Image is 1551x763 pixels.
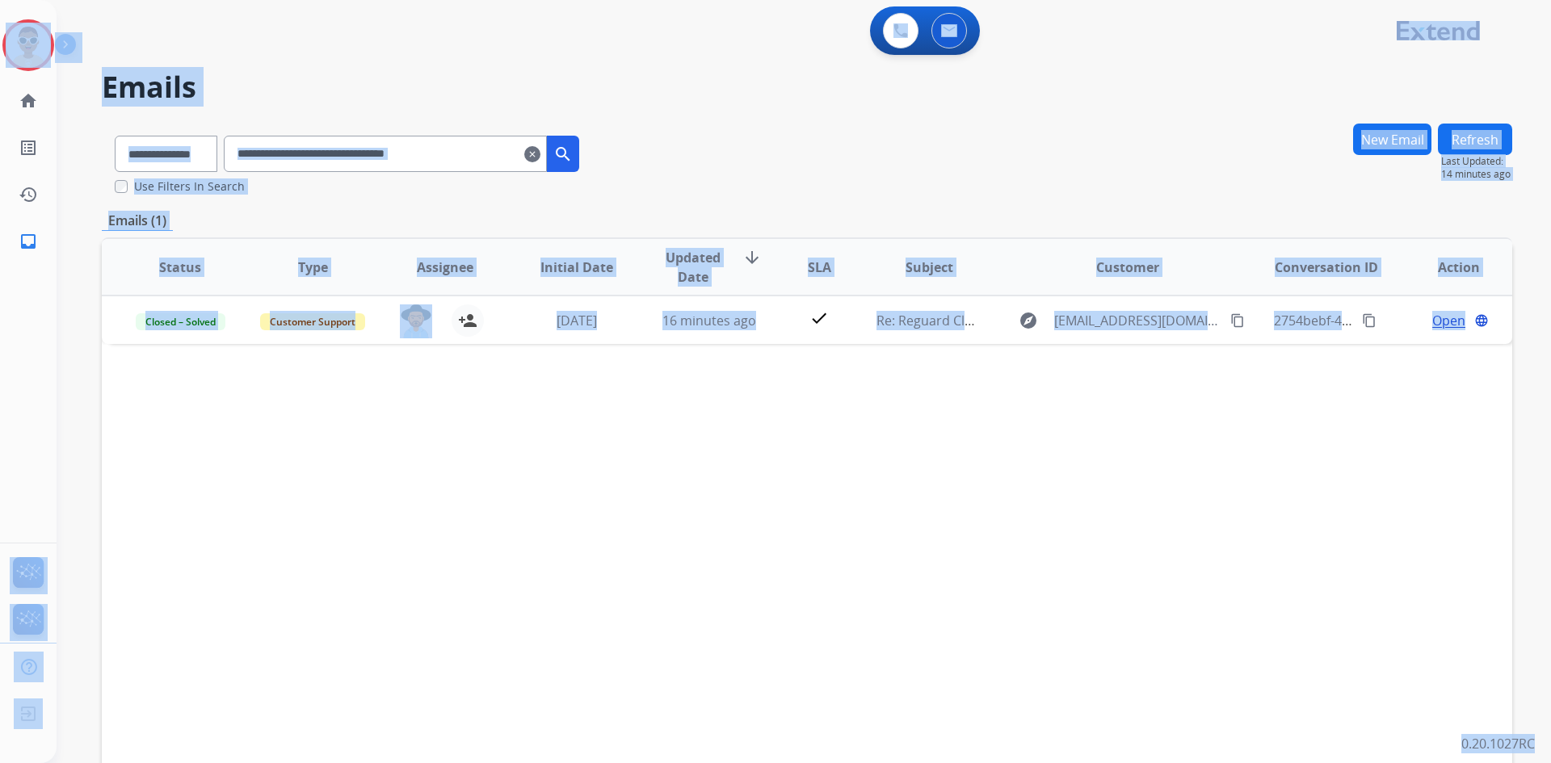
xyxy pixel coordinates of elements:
[808,258,831,277] span: SLA
[1474,313,1489,328] mat-icon: language
[1441,155,1512,168] span: Last Updated:
[1380,239,1512,296] th: Action
[159,258,201,277] span: Status
[1441,168,1512,181] span: 14 minutes ago
[1274,312,1517,329] span: 2754bebf-4798-4bf6-8494-00509a3f8dde
[417,258,473,277] span: Assignee
[1096,258,1159,277] span: Customer
[260,313,365,330] span: Customer Support
[662,312,756,329] span: 16 minutes ago
[102,211,173,231] p: Emails (1)
[136,313,225,330] span: Closed – Solved
[458,311,477,330] mat-icon: person_add
[876,312,1027,329] span: Re: Reguard Cleaning kit!
[19,232,38,251] mat-icon: inbox
[1432,311,1465,330] span: Open
[1019,311,1038,330] mat-icon: explore
[19,91,38,111] mat-icon: home
[809,308,829,328] mat-icon: check
[1438,124,1512,155] button: Refresh
[19,185,38,204] mat-icon: history
[742,248,762,267] mat-icon: arrow_downward
[524,145,540,164] mat-icon: clear
[657,248,730,287] span: Updated Date
[906,258,953,277] span: Subject
[540,258,613,277] span: Initial Date
[134,178,245,195] label: Use Filters In Search
[1275,258,1378,277] span: Conversation ID
[6,23,51,68] img: avatar
[1362,313,1377,328] mat-icon: content_copy
[102,71,1512,103] h2: Emails
[1461,734,1535,753] p: 0.20.1027RC
[553,145,573,164] mat-icon: search
[19,138,38,157] mat-icon: list_alt
[298,258,328,277] span: Type
[1230,313,1245,328] mat-icon: content_copy
[557,312,597,329] span: [DATE]
[1054,311,1221,330] span: [EMAIL_ADDRESS][DOMAIN_NAME]
[400,304,432,338] img: agent-avatar
[1353,124,1431,155] button: New Email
